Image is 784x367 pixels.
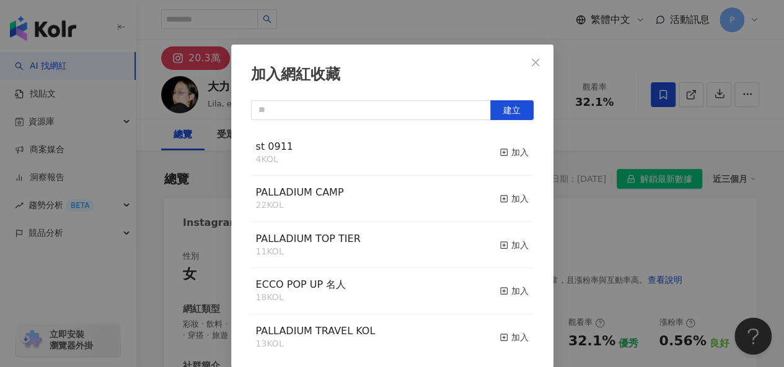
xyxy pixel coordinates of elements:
[256,234,361,244] a: PALLADIUM TOP TIER
[500,330,529,344] div: 加入
[256,153,293,166] div: 4 KOL
[503,105,521,115] span: 建立
[490,100,534,120] button: 建立
[256,140,293,152] span: st 0911
[500,192,529,205] div: 加入
[500,140,529,166] button: 加入
[500,284,529,298] div: 加入
[500,238,529,252] div: 加入
[256,186,344,198] span: PALLADIUM CAMP
[523,50,548,75] button: Close
[500,186,529,212] button: 加入
[500,232,529,258] button: 加入
[256,246,361,258] div: 11 KOL
[256,278,346,290] span: ECCO POP UP 名人
[251,64,534,85] div: 加入網紅收藏
[256,338,376,350] div: 13 KOL
[256,199,344,212] div: 22 KOL
[500,278,529,304] button: 加入
[500,324,529,350] button: 加入
[256,188,344,197] a: PALLADIUM CAMP
[256,325,376,337] span: PALLADIUM TRAVEL KOL
[531,58,540,67] span: close
[500,145,529,159] div: 加入
[256,233,361,244] span: PALLADIUM TOP TIER
[256,291,346,304] div: 18 KOL
[256,280,346,290] a: ECCO POP UP 名人
[256,142,293,152] a: st 0911
[256,326,376,336] a: PALLADIUM TRAVEL KOL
